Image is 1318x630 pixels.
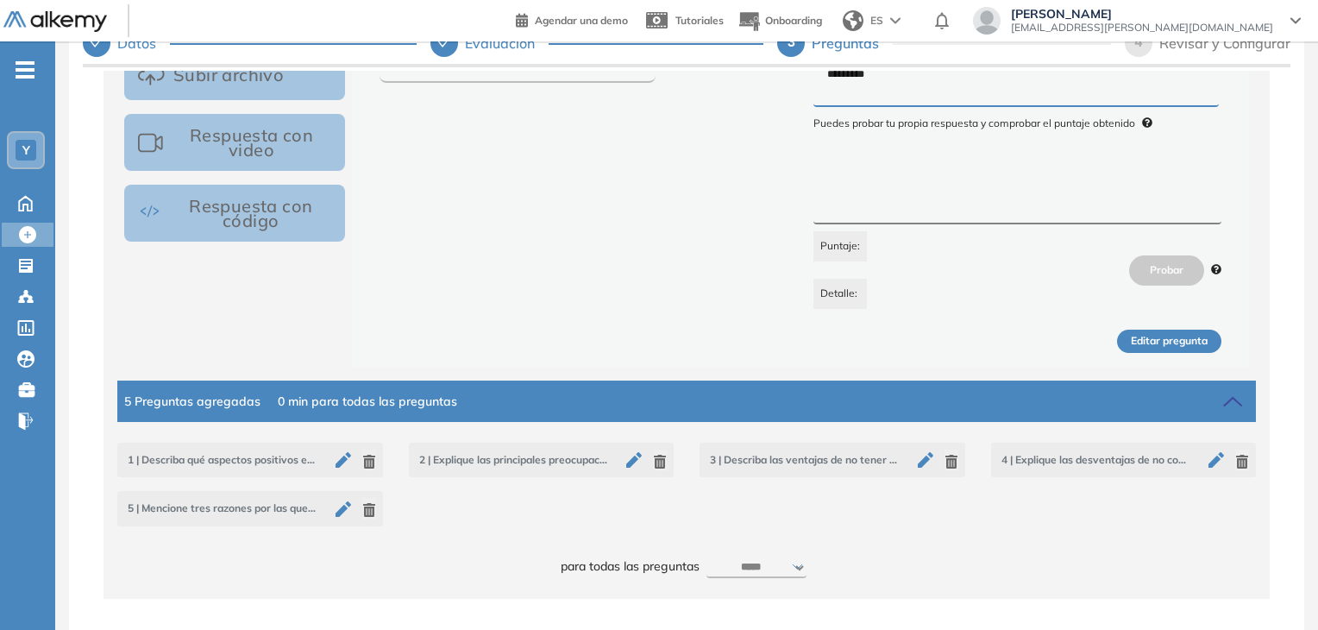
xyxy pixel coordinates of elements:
div: Datos [117,29,170,57]
div: Evaluación [465,29,549,57]
span: Describa qué aspectos positivos encuentra en no tener un sueldo fijo. [124,452,317,469]
span: [EMAIL_ADDRESS][PERSON_NAME][DOMAIN_NAME] [1011,21,1273,35]
span: Mencione tres razones por las que prefiere trabajar sin un sueldo fijo. [124,501,317,517]
div: 3Preguntas [777,29,1111,57]
div: Preguntas [812,29,893,57]
span: 4 [1135,35,1143,49]
span: Puntaje: [813,231,867,261]
img: world [843,10,863,31]
span: 0 min para todas las preguntas [278,392,457,411]
button: Respuesta con código [124,185,345,242]
img: arrow [890,17,901,24]
span: Detalle: [813,279,867,309]
button: Respuesta con video [124,114,345,171]
button: Probar [1129,255,1204,286]
span: ES [870,13,883,28]
span: 5 Preguntas agregadas [124,392,260,411]
div: 4Revisar y Configurar [1125,29,1290,57]
span: Explique las desventajas de no contar con un sueldo fijo y cómo las maneja. [998,452,1191,469]
span: Onboarding [765,14,822,27]
span: Tutoriales [675,14,724,27]
button: Onboarding [737,3,822,40]
div: Widget de chat [1232,547,1318,630]
span: Y [22,143,30,157]
span: check [437,35,451,49]
span: Puedes probar tu propia respuesta y comprobar el puntaje obtenido [813,116,1221,147]
img: Logo [3,11,107,33]
button: Editar pregunta [1117,330,1221,353]
button: Subir archivo [124,49,345,100]
span: 3 [788,35,795,49]
span: Describa las ventajas de no tener un sueldo fijo en su vida profesional y personal. [706,452,900,469]
span: Explique las principales preocupaciones que tendría al no contar con un salario fijo. [416,452,609,469]
div: Revisar y Configurar [1159,29,1290,57]
div: Evaluación [430,29,764,57]
div: Datos [83,29,417,57]
span: Agendar una demo [535,14,628,27]
span: [PERSON_NAME] [1011,7,1273,21]
iframe: Chat Widget [1232,547,1318,630]
span: check [90,35,104,49]
span: para todas las preguntas [561,557,700,576]
i: - [16,68,35,72]
a: Agendar una demo [516,9,628,29]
